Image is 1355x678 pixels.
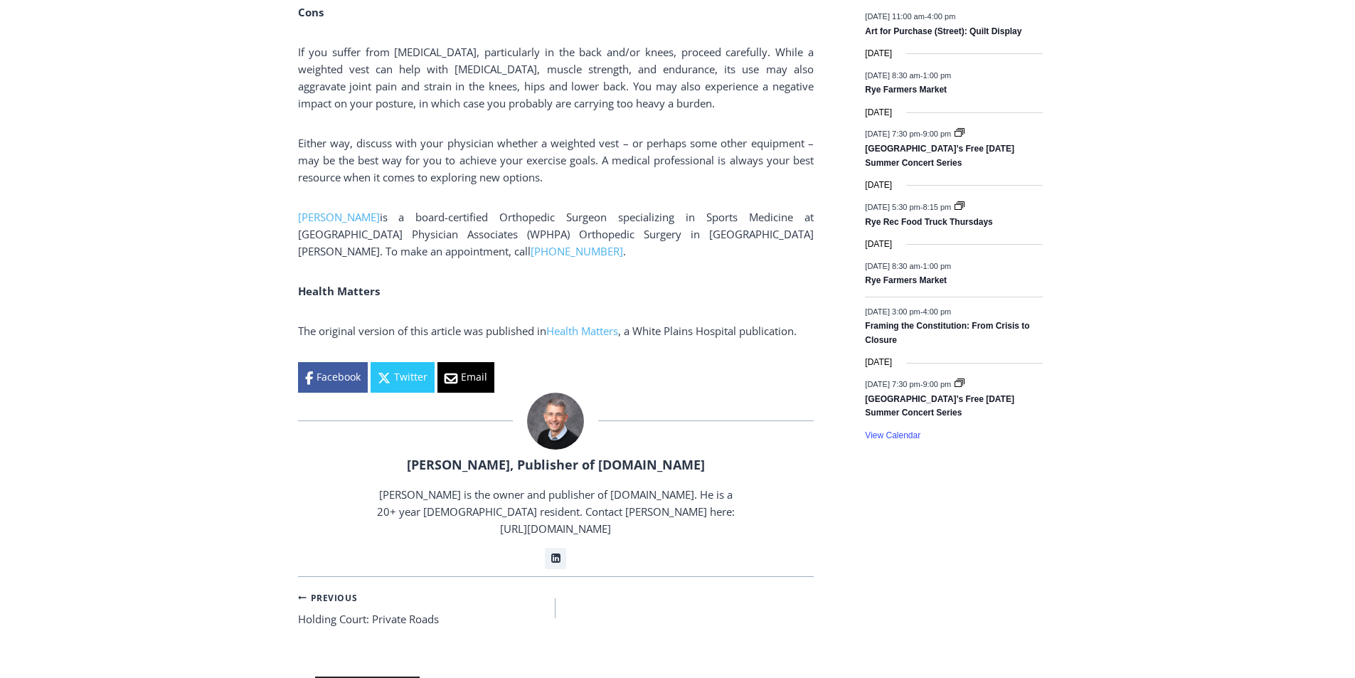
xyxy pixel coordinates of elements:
[375,486,736,537] p: [PERSON_NAME] is the owner and publisher of [DOMAIN_NAME]. He is a 20+ year [DEMOGRAPHIC_DATA] re...
[865,430,920,441] a: View Calendar
[865,202,953,211] time: -
[865,179,892,192] time: [DATE]
[4,147,139,201] span: Open Tues. - Sun. [PHONE_NUMBER]
[371,362,435,392] a: Twitter
[865,261,951,270] time: -
[298,208,814,260] p: is a board-certified Orthopedic Surgeon specializing in Sports Medicine at [GEOGRAPHIC_DATA] Phys...
[437,362,494,392] a: Email
[298,5,324,19] strong: Cons
[546,324,618,338] a: Health Matters
[865,217,992,228] a: Rye Rec Food Truck Thursdays
[1,143,143,177] a: Open Tues. - Sun. [PHONE_NUMBER]
[298,322,814,339] p: The original version of this article was published in , a White Plains Hospital publication.
[298,588,814,628] nav: Posts
[865,394,1014,419] a: [GEOGRAPHIC_DATA]’s Free [DATE] Summer Concert Series
[865,106,892,120] time: [DATE]
[923,307,951,315] span: 4:00 pm
[531,244,623,258] a: [PHONE_NUMBER]
[865,47,892,60] time: [DATE]
[865,70,920,79] span: [DATE] 8:30 am
[865,85,947,96] a: Rye Farmers Market
[298,591,358,605] small: Previous
[865,321,1029,346] a: Framing the Constitution: From Crisis to Closure
[865,307,951,315] time: -
[407,456,705,473] a: [PERSON_NAME], Publisher of [DOMAIN_NAME]
[298,210,380,224] a: [PERSON_NAME]
[146,89,202,170] div: "the precise, almost orchestrated movements of cutting and assembling sushi and [PERSON_NAME] mak...
[865,379,953,388] time: -
[298,284,380,298] strong: Health Matters
[928,12,956,21] span: 4:00 pm
[865,202,920,211] span: [DATE] 5:30 pm
[865,70,951,79] time: -
[865,144,1014,169] a: [GEOGRAPHIC_DATA]’s Free [DATE] Summer Concert Series
[865,238,892,251] time: [DATE]
[298,588,556,628] a: PreviousHolding Court: Private Roads
[298,43,814,112] p: If you suffer from [MEDICAL_DATA], particularly in the back and/or knees, proceed carefully. Whil...
[865,261,920,270] span: [DATE] 8:30 am
[865,307,920,315] span: [DATE] 3:00 pm
[298,134,814,186] p: Either way, discuss with your physician whether a weighted vest – or perhaps some other equipment...
[923,379,951,388] span: 9:00 pm
[865,129,953,138] time: -
[923,129,951,138] span: 9:00 pm
[865,12,925,21] span: [DATE] 11:00 am
[865,26,1021,38] a: Art for Purchase (Street): Quilt Display
[865,129,920,138] span: [DATE] 7:30 pm
[923,70,951,79] span: 1:00 pm
[923,202,951,211] span: 8:15 pm
[923,261,951,270] span: 1:00 pm
[865,356,892,369] time: [DATE]
[865,12,955,21] time: -
[865,379,920,388] span: [DATE] 7:30 pm
[865,275,947,287] a: Rye Farmers Market
[298,362,368,392] a: Facebook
